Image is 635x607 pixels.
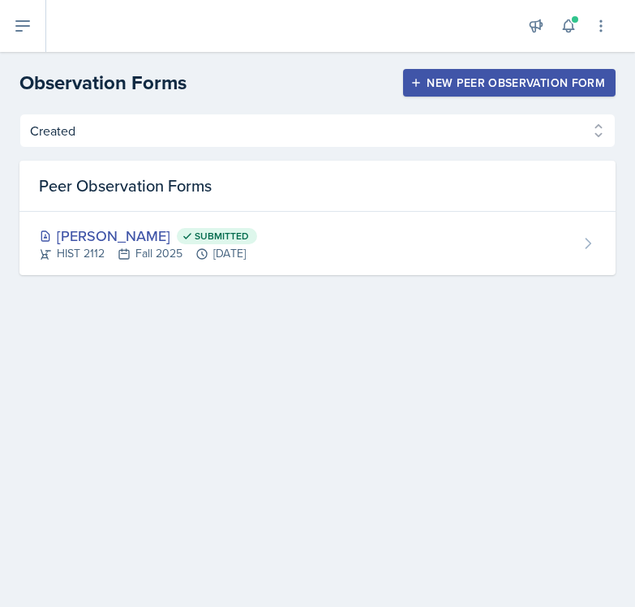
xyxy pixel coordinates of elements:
[39,225,257,247] div: [PERSON_NAME]
[39,245,257,262] div: HIST 2112 Fall 2025 [DATE]
[195,230,249,243] span: Submitted
[414,76,605,89] div: New Peer Observation Form
[403,69,616,97] button: New Peer Observation Form
[19,68,187,97] h2: Observation Forms
[19,161,616,212] div: Peer Observation Forms
[19,212,616,275] a: [PERSON_NAME] Submitted HIST 2112Fall 2025[DATE]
